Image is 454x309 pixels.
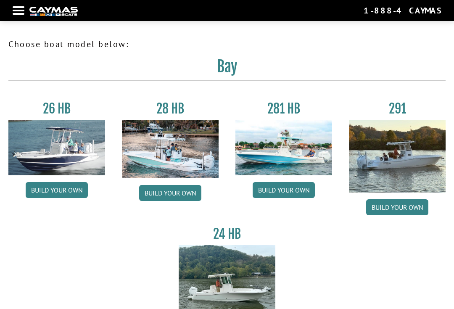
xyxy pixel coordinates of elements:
[29,7,78,16] img: white-logo-c9c8dbefe5ff5ceceb0f0178aa75bf4bb51f6bca0971e226c86eb53dfe498488.png
[349,120,446,193] img: 291_Thumbnail.jpg
[26,182,88,198] a: Build your own
[122,101,219,116] h3: 28 HB
[179,226,275,242] h3: 24 HB
[235,120,332,175] img: 28-hb-twin.jpg
[235,101,332,116] h3: 281 HB
[349,101,446,116] h3: 291
[364,5,441,16] div: 1-888-4CAYMAS
[8,57,446,81] h2: Bay
[253,182,315,198] a: Build your own
[8,120,105,175] img: 26_new_photo_resized.jpg
[8,38,446,50] p: Choose boat model below:
[122,120,219,178] img: 28_hb_thumbnail_for_caymas_connect.jpg
[8,101,105,116] h3: 26 HB
[139,185,201,201] a: Build your own
[366,199,428,215] a: Build your own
